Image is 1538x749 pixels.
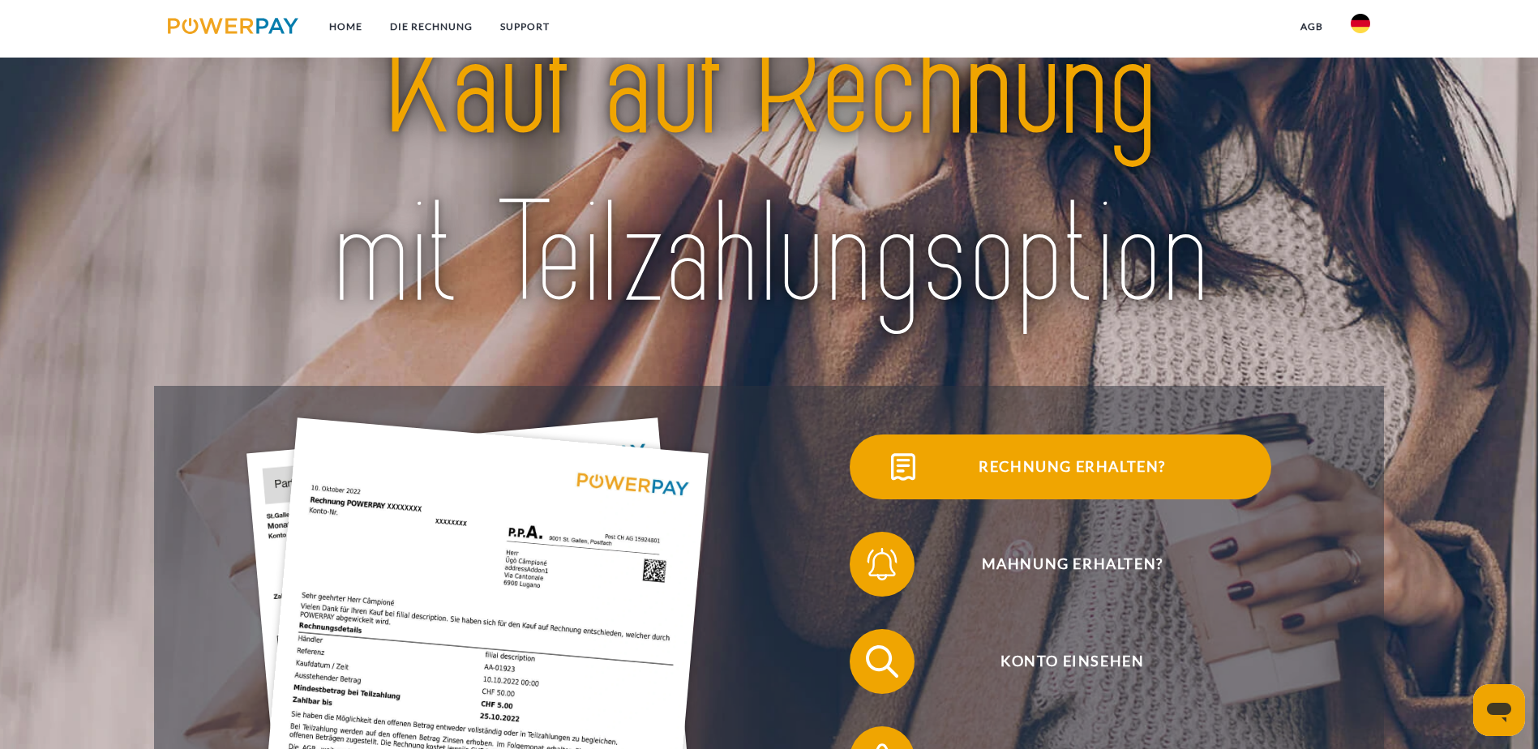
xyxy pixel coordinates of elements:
img: qb_bell.svg [862,544,902,584]
a: agb [1287,12,1337,41]
img: qb_search.svg [862,641,902,682]
span: Mahnung erhalten? [873,532,1270,597]
a: DIE RECHNUNG [376,12,486,41]
iframe: Schaltfläche zum Öffnen des Messaging-Fensters [1473,684,1525,736]
img: de [1351,14,1370,33]
span: Rechnung erhalten? [873,434,1270,499]
button: Rechnung erhalten? [850,434,1271,499]
span: Konto einsehen [873,629,1270,694]
img: qb_bill.svg [883,447,923,487]
button: Konto einsehen [850,629,1271,694]
a: Home [315,12,376,41]
a: SUPPORT [486,12,563,41]
button: Mahnung erhalten? [850,532,1271,597]
img: logo-powerpay.svg [168,18,298,34]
